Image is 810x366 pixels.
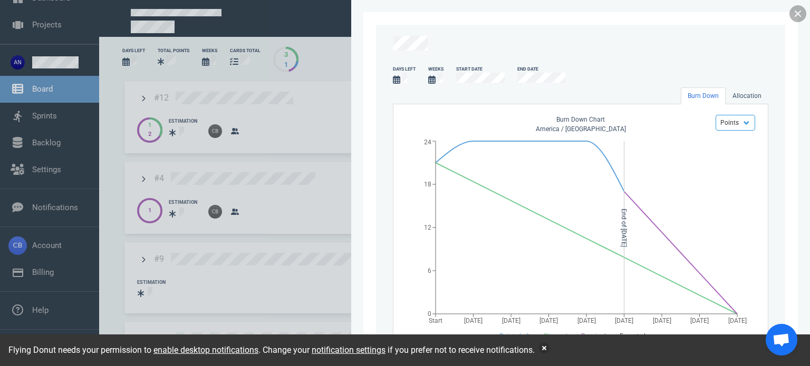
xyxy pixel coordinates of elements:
a: Burn Down [681,87,726,104]
div: days left [393,66,416,73]
tspan: Start [429,317,442,324]
span: Required [581,332,606,340]
tspan: 24 [424,139,431,146]
span: Burn Down Chart [556,116,605,123]
tspan: [DATE] [502,317,520,324]
div: Weeks [428,66,443,73]
tspan: 18 [424,181,431,188]
tspan: [DATE] [653,317,671,324]
div: Start Date [456,66,505,73]
tspan: [DATE] [577,317,596,324]
tspan: [DATE] [464,317,483,324]
span: Planned [544,332,567,340]
tspan: [DATE] [728,317,747,324]
tspan: 6 [428,267,431,274]
tspan: 0 [428,310,431,318]
span: Points Left [499,332,530,340]
tspan: [DATE] [615,317,633,324]
div: America / [GEOGRAPHIC_DATA] [404,115,757,136]
div: End Date [517,66,566,73]
span: Flying Donut needs your permission to [8,345,258,355]
a: notification settings [312,345,385,355]
a: Allocation [726,87,768,104]
div: Open chat [766,324,797,355]
tspan: [DATE] [690,317,709,324]
tspan: End of [DATE] [620,209,628,247]
tspan: 12 [424,224,431,231]
tspan: [DATE] [539,317,558,324]
span: . Change your if you prefer not to receive notifications. [258,345,535,355]
a: enable desktop notifications [153,345,258,355]
span: Expected [620,332,645,340]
